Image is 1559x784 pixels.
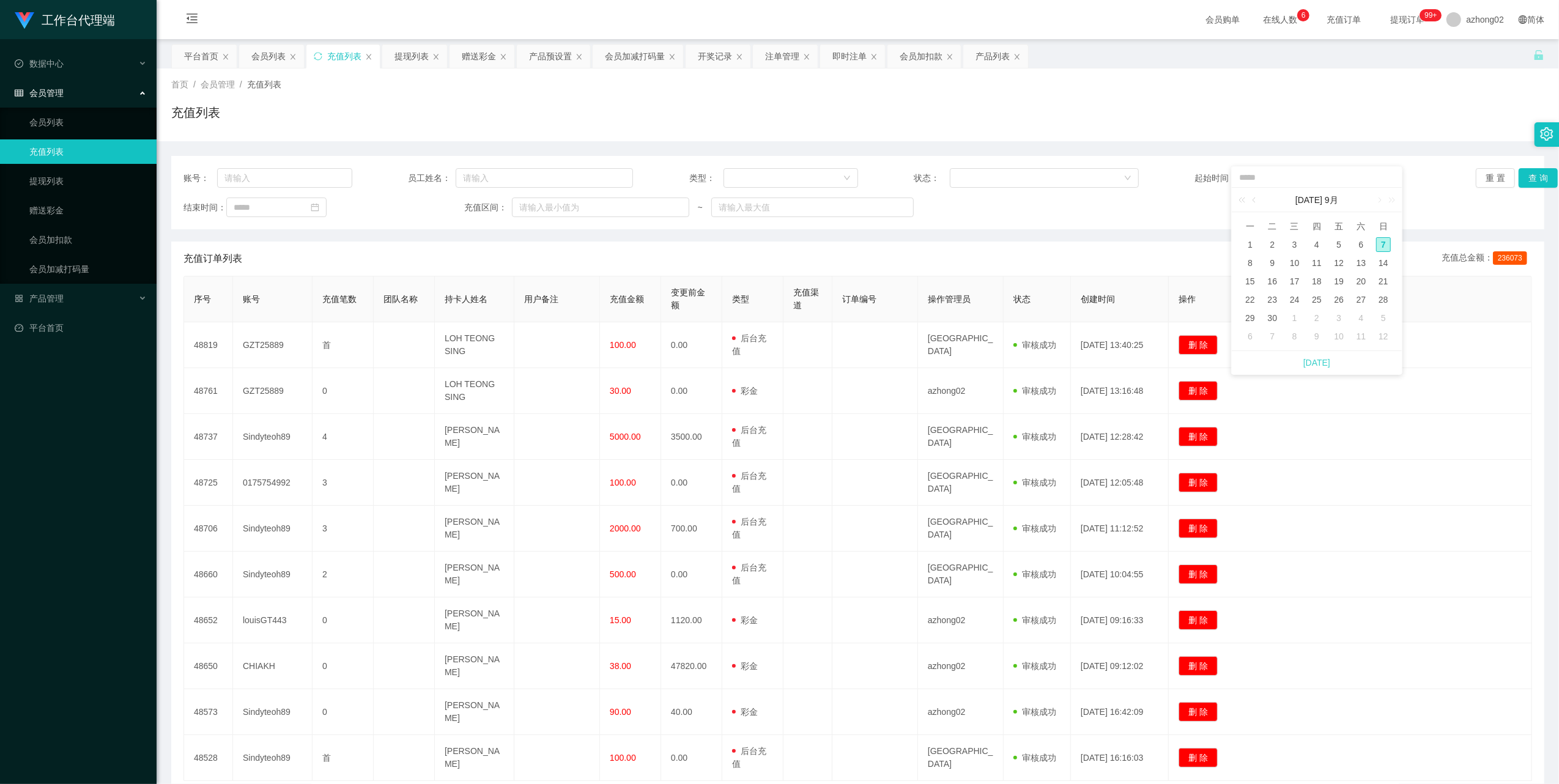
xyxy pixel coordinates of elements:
[732,615,758,625] span: 彩金
[1261,221,1283,232] span: 二
[512,198,689,217] input: 请输入最小值为
[1179,519,1218,538] button: 删 除
[171,1,213,40] i: 图标: menu-fold
[29,227,147,252] a: 会员加扣款
[914,172,950,185] span: 状态：
[1350,235,1372,254] td: 2025年9月6日
[1013,569,1056,579] span: 审核成功
[435,643,514,689] td: [PERSON_NAME]
[1372,217,1394,235] th: 周日
[222,53,229,61] i: 图标: close
[1179,702,1218,722] button: 删 除
[1013,53,1021,61] i: 图标: close
[435,322,514,368] td: LOH TEONG SING
[1328,235,1350,254] td: 2025年9月5日
[233,643,313,689] td: CHIAKH
[15,294,23,303] i: 图标: appstore-o
[1328,327,1350,346] td: 2025年10月10日
[184,735,233,781] td: 48528
[1265,237,1279,252] div: 2
[1384,15,1431,24] span: 提现订单
[732,294,749,304] span: 类型
[1306,217,1328,235] th: 周四
[698,45,732,68] div: 开奖记录
[365,53,372,61] i: 图标: close
[1306,235,1328,254] td: 2025年9月4日
[171,80,188,89] span: 首页
[610,478,636,487] span: 100.00
[435,368,514,414] td: LOH TEONG SING
[1331,311,1346,325] div: 3
[1239,272,1261,290] td: 2025年9月15日
[322,294,357,304] span: 充值笔数
[233,414,313,460] td: Sindyteoh89
[29,110,147,135] a: 会员列表
[576,53,583,61] i: 图标: close
[435,597,514,643] td: [PERSON_NAME]
[1533,50,1544,61] i: 图标: unlock
[1309,292,1324,307] div: 25
[1261,272,1283,290] td: 2025年9月16日
[383,294,418,304] span: 团队名称
[1354,274,1369,289] div: 20
[1354,329,1369,344] div: 11
[1284,290,1306,309] td: 2025年9月24日
[313,322,374,368] td: 首
[15,59,23,68] i: 图标: check-circle-o
[171,103,220,122] h1: 充值列表
[1297,9,1309,21] sup: 6
[1331,274,1346,289] div: 19
[736,53,743,61] i: 图标: close
[184,460,233,506] td: 48725
[1328,221,1350,232] span: 五
[1294,188,1324,212] a: [DATE]
[1320,15,1367,24] span: 充值订单
[918,689,1004,735] td: azhong02
[1350,309,1372,327] td: 2025年10月4日
[1309,237,1324,252] div: 4
[661,322,722,368] td: 0.00
[793,287,819,310] span: 充值渠道
[29,169,147,193] a: 提现列表
[1284,327,1306,346] td: 2025年10月8日
[15,15,115,24] a: 工作台代理端
[1350,221,1372,232] span: 六
[435,460,514,506] td: [PERSON_NAME]
[661,368,722,414] td: 0.00
[1350,290,1372,309] td: 2025年9月27日
[1309,256,1324,270] div: 11
[1372,290,1394,309] td: 2025年9月28日
[1442,251,1532,266] div: 充值总金额：
[1354,292,1369,307] div: 27
[610,615,631,625] span: 15.00
[1250,188,1261,212] a: 上个月 (翻页上键)
[1328,254,1350,272] td: 2025年9月12日
[1287,256,1302,270] div: 10
[183,172,217,185] span: 账号：
[1071,597,1169,643] td: [DATE] 09:16:33
[327,45,361,68] div: 充值列表
[1350,254,1372,272] td: 2025年9月13日
[233,552,313,597] td: Sindyteoh89
[1519,168,1558,188] button: 查 询
[1265,292,1279,307] div: 23
[1350,217,1372,235] th: 周六
[1354,256,1369,270] div: 13
[409,172,456,185] span: 员工姓名：
[1261,327,1283,346] td: 2025年10月7日
[1306,327,1328,346] td: 2025年10月9日
[1071,414,1169,460] td: [DATE] 12:28:42
[1284,235,1306,254] td: 2025年9月3日
[803,53,810,61] i: 图标: close
[732,707,758,717] span: 彩金
[610,569,636,579] span: 500.00
[233,460,313,506] td: 0175754992
[247,80,281,89] span: 充值列表
[946,53,954,61] i: 图标: close
[1013,707,1056,717] span: 审核成功
[832,45,867,68] div: 即时注单
[435,689,514,735] td: [PERSON_NAME]
[1372,327,1394,346] td: 2025年10月12日
[732,333,766,356] span: 后台充值
[15,89,23,97] i: 图标: table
